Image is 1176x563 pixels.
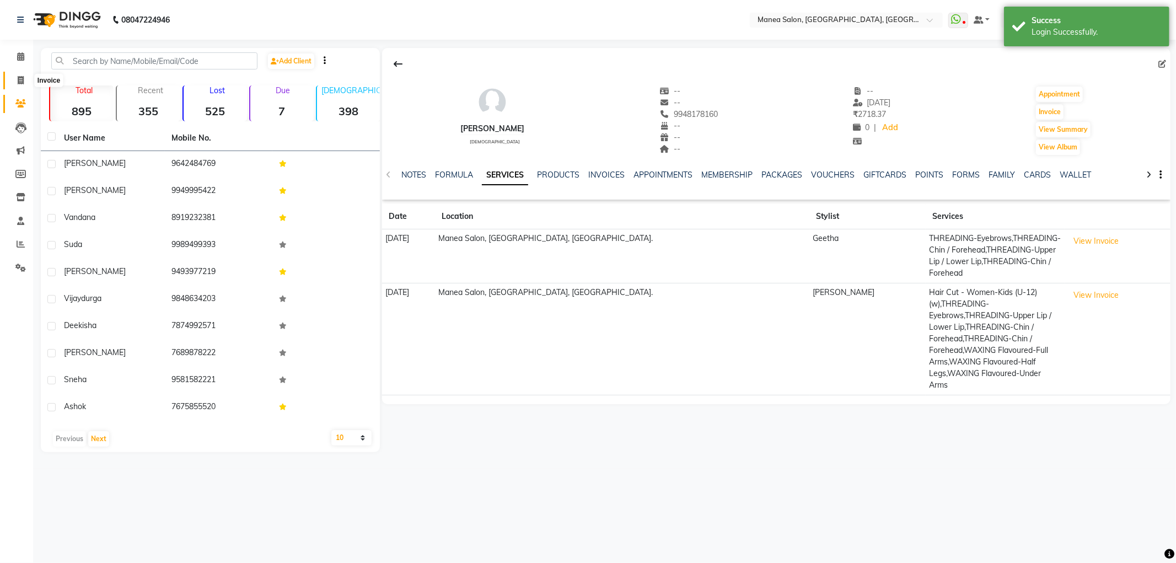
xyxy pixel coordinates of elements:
span: [DATE] [853,98,891,108]
span: 0 [853,122,869,132]
a: NOTES [401,170,426,180]
div: [PERSON_NAME] [460,123,524,135]
button: View Invoice [1069,233,1124,250]
a: CARDS [1024,170,1051,180]
button: Appointment [1036,87,1083,102]
strong: 355 [117,104,180,118]
td: [DATE] [382,283,435,395]
a: INVOICES [588,170,625,180]
button: View Invoice [1069,287,1124,304]
p: Due [253,85,314,95]
img: avatar [476,85,509,119]
a: WALLET [1060,170,1092,180]
td: Geetha [809,229,926,283]
a: SERVICES [482,165,528,185]
th: User Name [57,126,165,151]
span: -- [659,121,680,131]
div: Success [1032,15,1161,26]
span: Vandana [64,212,95,222]
td: 9493977219 [165,259,272,286]
a: MEMBERSHIP [702,170,753,180]
div: Login Successfully. [1032,26,1161,38]
td: 9848634203 [165,286,272,313]
td: 9581582221 [165,367,272,394]
span: ₹ [853,109,858,119]
strong: 525 [184,104,247,118]
span: [PERSON_NAME] [64,347,126,357]
img: logo [28,4,104,35]
th: Stylist [809,204,926,229]
span: [PERSON_NAME] [64,266,126,276]
div: Back to Client [386,53,410,74]
th: Services [926,204,1065,229]
a: Add [880,120,900,136]
td: 9949995422 [165,178,272,205]
span: 9948178160 [659,109,718,119]
td: 7689878222 [165,340,272,367]
td: THREADING-Eyebrows,THREADING-Chin / Forehead,THREADING-Upper Lip / Lower Lip,THREADING-Chin / For... [926,229,1065,283]
th: Date [382,204,435,229]
th: Mobile No. [165,126,272,151]
button: Invoice [1036,104,1064,120]
td: [DATE] [382,229,435,283]
a: FAMILY [989,170,1016,180]
span: [DEMOGRAPHIC_DATA] [470,139,520,144]
span: Sneha [64,374,87,384]
button: Next [88,431,109,447]
th: Location [435,204,809,229]
a: FORMS [953,170,980,180]
span: Vijaydurga [64,293,101,303]
strong: 398 [317,104,380,118]
span: | [874,122,876,133]
td: 8919232381 [165,205,272,232]
span: -- [659,98,680,108]
a: FORMULA [435,170,473,180]
span: 2718.37 [853,109,886,119]
span: [PERSON_NAME] [64,185,126,195]
a: Add Client [268,53,314,69]
a: VOUCHERS [812,170,855,180]
td: 7874992571 [165,313,272,340]
span: -- [659,144,680,154]
button: View Album [1036,140,1080,155]
span: suda [64,239,82,249]
span: Ashok [64,401,86,411]
span: -- [659,132,680,142]
td: 7675855520 [165,394,272,421]
b: 08047224946 [121,4,170,35]
a: PRODUCTS [537,170,579,180]
p: Total [55,85,114,95]
strong: 7 [250,104,314,118]
a: POINTS [916,170,944,180]
td: 9642484769 [165,151,272,178]
input: Search by Name/Mobile/Email/Code [51,52,257,69]
p: [DEMOGRAPHIC_DATA] [321,85,380,95]
td: [PERSON_NAME] [809,283,926,395]
p: Lost [188,85,247,95]
div: Invoice [35,74,63,87]
a: GIFTCARDS [864,170,907,180]
span: -- [853,86,874,96]
td: Manea Salon, [GEOGRAPHIC_DATA], [GEOGRAPHIC_DATA]. [435,229,809,283]
strong: 895 [50,104,114,118]
span: [PERSON_NAME] [64,158,126,168]
td: Hair Cut - Women-Kids (U-12)(w),THREADING-Eyebrows,THREADING-Upper Lip / Lower Lip,THREADING-Chin... [926,283,1065,395]
span: deekisha [64,320,96,330]
button: View Summary [1036,122,1091,137]
p: Recent [121,85,180,95]
a: PACKAGES [762,170,803,180]
td: 9989499393 [165,232,272,259]
span: -- [659,86,680,96]
td: Manea Salon, [GEOGRAPHIC_DATA], [GEOGRAPHIC_DATA]. [435,283,809,395]
a: APPOINTMENTS [633,170,693,180]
